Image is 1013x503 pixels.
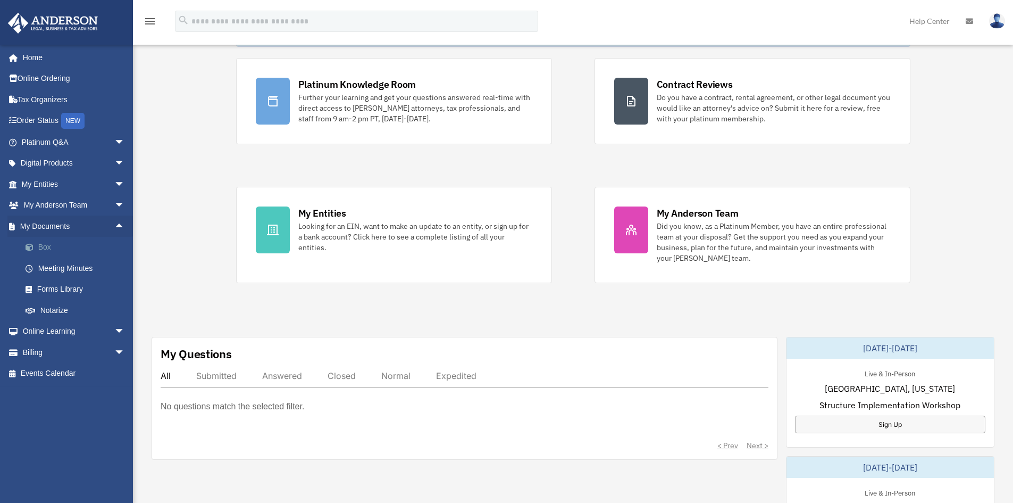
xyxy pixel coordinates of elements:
[298,92,532,124] div: Further your learning and get your questions answered real-time with direct access to [PERSON_NAM...
[856,367,924,378] div: Live & In-Person
[262,370,302,381] div: Answered
[5,13,101,34] img: Anderson Advisors Platinum Portal
[144,15,156,28] i: menu
[298,78,416,91] div: Platinum Knowledge Room
[989,13,1005,29] img: User Pic
[328,370,356,381] div: Closed
[7,195,141,216] a: My Anderson Teamarrow_drop_down
[7,321,141,342] a: Online Learningarrow_drop_down
[161,399,304,414] p: No questions match the selected filter.
[7,342,141,363] a: Billingarrow_drop_down
[236,187,552,283] a: My Entities Looking for an EIN, want to make an update to an entity, or sign up for a bank accoun...
[7,363,141,384] a: Events Calendar
[819,399,960,411] span: Structure Implementation Workshop
[657,78,733,91] div: Contract Reviews
[161,370,171,381] div: All
[144,19,156,28] a: menu
[298,221,532,253] div: Looking for an EIN, want to make an update to an entity, or sign up for a bank account? Click her...
[657,207,739,220] div: My Anderson Team
[15,237,141,258] a: Box
[236,58,552,144] a: Platinum Knowledge Room Further your learning and get your questions answered real-time with dire...
[786,457,994,478] div: [DATE]-[DATE]
[7,174,141,195] a: My Entitiesarrow_drop_down
[7,131,141,153] a: Platinum Q&Aarrow_drop_down
[114,153,136,175] span: arrow_drop_down
[114,321,136,343] span: arrow_drop_down
[61,113,85,129] div: NEW
[7,89,141,110] a: Tax Organizers
[825,382,955,395] span: [GEOGRAPHIC_DATA], [US_STATE]
[7,68,141,89] a: Online Ordering
[595,187,910,283] a: My Anderson Team Did you know, as a Platinum Member, you have an entire professional team at your...
[114,174,136,195] span: arrow_drop_down
[595,58,910,144] a: Contract Reviews Do you have a contract, rental agreement, or other legal document you would like...
[657,221,891,263] div: Did you know, as a Platinum Member, you have an entire professional team at your disposal? Get th...
[7,110,141,132] a: Order StatusNEW
[114,216,136,237] span: arrow_drop_up
[15,258,141,279] a: Meeting Minutes
[15,279,141,300] a: Forms Library
[114,342,136,364] span: arrow_drop_down
[7,47,136,68] a: Home
[178,14,189,26] i: search
[196,370,237,381] div: Submitted
[436,370,476,381] div: Expedited
[7,153,141,174] a: Digital Productsarrow_drop_down
[298,207,346,220] div: My Entities
[856,486,924,498] div: Live & In-Person
[786,337,994,359] div: [DATE]-[DATE]
[114,131,136,153] span: arrow_drop_down
[7,216,141,237] a: My Documentsarrow_drop_up
[161,346,232,362] div: My Questions
[381,370,411,381] div: Normal
[15,300,141,321] a: Notarize
[657,92,891,124] div: Do you have a contract, rental agreement, or other legal document you would like an attorney's ad...
[114,195,136,217] span: arrow_drop_down
[795,416,985,433] a: Sign Up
